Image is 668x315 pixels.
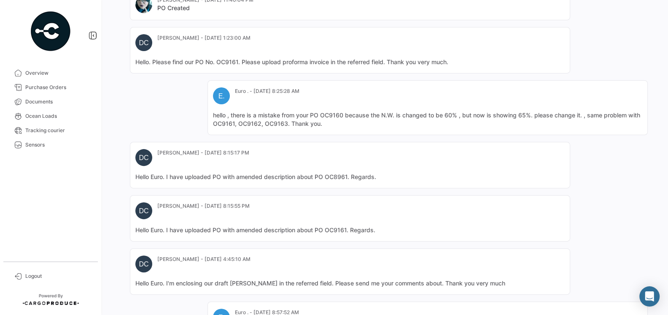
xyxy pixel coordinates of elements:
img: powered-by.png [30,10,72,52]
mat-card-subtitle: [PERSON_NAME] - [DATE] 8:15:17 PM [157,149,249,157]
span: Purchase Orders [25,84,91,91]
span: Documents [25,98,91,106]
span: Logout [25,272,91,280]
mat-card-subtitle: [PERSON_NAME] - [DATE] 1:23:00 AM [157,34,250,42]
mat-card-content: Hello. Please find our PO No. OC9161. Please upload proforma invoice in the referred field. Thank... [135,58,565,66]
div: DC [135,149,152,166]
span: Sensors [25,141,91,149]
div: Abrir Intercom Messenger [639,286,660,307]
mat-card-subtitle: Euro . - [DATE] 8:25:28 AM [235,87,299,95]
span: Ocean Loads [25,112,91,120]
mat-card-subtitle: [PERSON_NAME] - [DATE] 8:15:55 PM [157,202,250,210]
mat-card-subtitle: [PERSON_NAME] - [DATE] 4:45:10 AM [157,255,250,263]
mat-card-content: Hello Euro. I have uploaded PO with amended description about PO OC8961. Regards. [135,173,565,181]
a: Overview [7,66,94,80]
a: Tracking courier [7,123,94,138]
div: DC [135,255,152,272]
a: Purchase Orders [7,80,94,95]
span: Overview [25,69,91,77]
div: DC [135,34,152,51]
mat-card-title: PO Created [157,4,253,12]
a: Ocean Loads [7,109,94,123]
div: DC [135,202,152,219]
div: E. [213,87,230,104]
mat-card-content: Hello Euro. I have uploaded PO with amended description about PO OC9161. Regards. [135,226,565,234]
a: Documents [7,95,94,109]
span: Tracking courier [25,127,91,134]
mat-card-content: hello , there is a mistake from your PO OC9160 because the N.W. is changed to be 60% , but now is... [213,111,642,128]
a: Sensors [7,138,94,152]
mat-card-content: Hello Euro. I'm enclosing our draft [PERSON_NAME] in the referred field. Please send me your comm... [135,279,565,288]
